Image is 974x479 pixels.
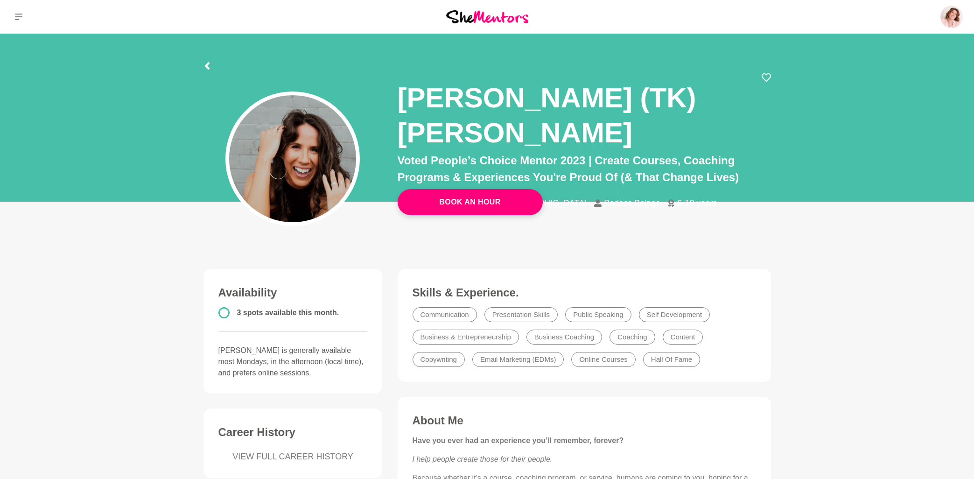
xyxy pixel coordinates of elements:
[237,309,339,317] span: 3 spots available this month.
[667,199,724,207] li: 6-10 years
[413,286,756,300] h3: Skills & Experience.
[218,425,368,439] h3: Career History
[398,199,595,207] li: [GEOGRAPHIC_DATA], [GEOGRAPHIC_DATA]
[940,6,963,28] img: Amanda Greenman
[594,199,667,207] li: Badass Beings
[413,437,624,444] strong: Have you ever had an experience you’ll remember, forever?
[218,286,368,300] h3: Availability
[413,455,553,463] em: I help people create those for their people.
[398,189,543,215] a: Book An Hour
[218,451,368,463] a: VIEW FULL CAREER HISTORY
[398,152,771,186] p: Voted People’s Choice Mentor 2023 | Create Courses, Coaching Programs & Experiences You're Proud ...
[218,345,368,379] p: [PERSON_NAME] is generally available most Mondays, in the afternoon (local time), and prefers onl...
[446,10,528,23] img: She Mentors Logo
[413,414,756,428] h3: About Me
[398,80,762,150] h1: [PERSON_NAME] (TK) [PERSON_NAME]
